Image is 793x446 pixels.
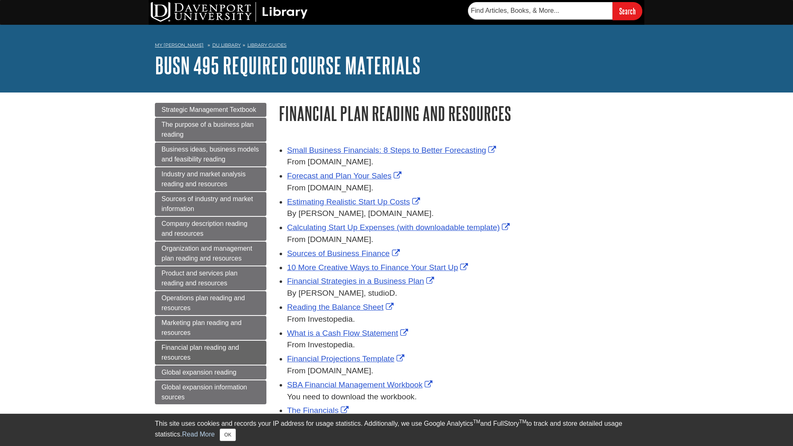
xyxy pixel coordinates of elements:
span: Product and services plan reading and resources [161,270,237,287]
nav: breadcrumb [155,40,638,53]
div: From [DOMAIN_NAME]. [287,365,638,377]
a: Link opens in new window [287,146,498,154]
span: Company description reading and resources [161,220,247,237]
a: Business ideas, business models and feasibility reading [155,142,266,166]
a: Product and services plan reading and resources [155,266,266,290]
a: Sources of industry and market information [155,192,266,216]
a: Link opens in new window [287,406,351,415]
a: Link opens in new window [287,263,470,272]
div: By [PERSON_NAME], [DOMAIN_NAME]. [287,208,638,220]
a: The purpose of a business plan reading [155,118,266,142]
a: Link opens in new window [287,303,396,311]
span: Strategic Management Textbook [161,106,256,113]
a: Link opens in new window [287,223,512,232]
div: From Investopedia. [287,339,638,351]
a: Link opens in new window [287,329,410,337]
sup: TM [473,419,480,425]
form: Searches DU Library's articles, books, and more [468,2,642,20]
div: From Investopedia. [287,313,638,325]
input: Find Articles, Books, & More... [468,2,613,19]
a: Marketing plan reading and resources [155,316,266,340]
a: Global expansion reading [155,365,266,380]
button: Close [220,429,236,441]
a: Operations plan reading and resources [155,291,266,315]
span: Financial plan reading and resources [161,344,239,361]
div: Guide Page Menu [155,103,266,404]
img: DU Library [151,2,308,22]
span: Sources of industry and market information [161,195,253,212]
div: By [PERSON_NAME], studioD. [287,287,638,299]
div: From [DOMAIN_NAME]. [287,182,638,194]
sup: TM [519,419,526,425]
span: Marketing plan reading and resources [161,319,242,336]
a: Organization and management plan reading and resources [155,242,266,266]
a: Link opens in new window [287,249,402,258]
a: Industry and market analysis reading and resources [155,167,266,191]
span: Global expansion reading [161,369,236,376]
a: Financial plan reading and resources [155,341,266,365]
div: You need to download the workbook. [287,391,638,403]
a: Link opens in new window [287,354,406,363]
span: Global expansion information sources [161,384,247,401]
a: My [PERSON_NAME] [155,42,204,49]
div: From [DOMAIN_NAME]. [287,234,638,246]
a: Link opens in new window [287,380,434,389]
a: Link opens in new window [287,197,422,206]
div: This site uses cookies and records your IP address for usage statistics. Additionally, we use Goo... [155,419,638,441]
span: Industry and market analysis reading and resources [161,171,246,187]
a: Link opens in new window [287,277,436,285]
span: The purpose of a business plan reading [161,121,254,138]
a: DU Library [212,42,241,48]
h1: Financial plan reading and resources [279,103,638,124]
a: Library Guides [247,42,287,48]
span: Operations plan reading and resources [161,294,245,311]
div: From [DOMAIN_NAME]. [287,156,638,168]
input: Search [613,2,642,20]
a: Strategic Management Textbook [155,103,266,117]
span: Organization and management plan reading and resources [161,245,252,262]
a: Read More [182,431,215,438]
a: BUSN 495 Required Course Materials [155,52,420,78]
span: Business ideas, business models and feasibility reading [161,146,259,163]
a: Company description reading and resources [155,217,266,241]
a: Link opens in new window [287,171,404,180]
a: Global expansion information sources [155,380,266,404]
